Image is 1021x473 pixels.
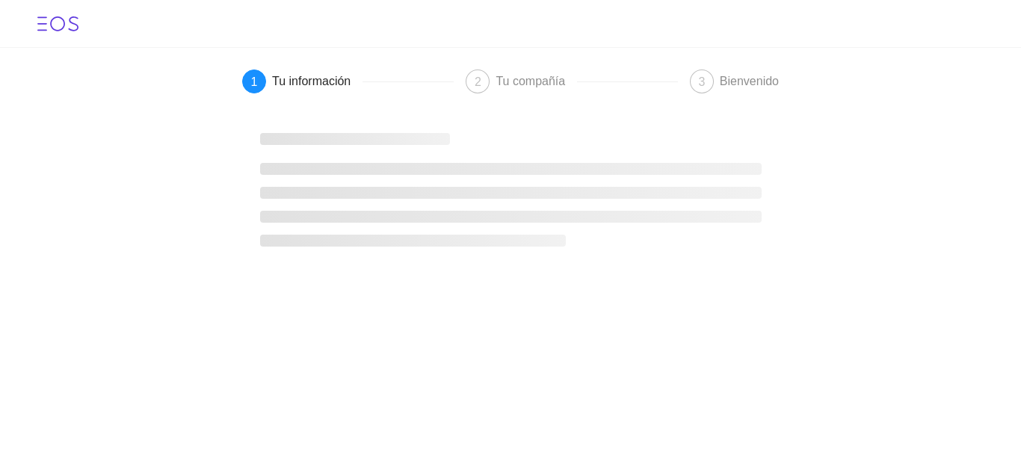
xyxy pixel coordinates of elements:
[698,75,705,88] span: 3
[475,75,481,88] span: 2
[251,75,258,88] span: 1
[272,69,363,93] div: Tu información
[720,69,779,93] div: Bienvenido
[496,69,577,93] div: Tu compañía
